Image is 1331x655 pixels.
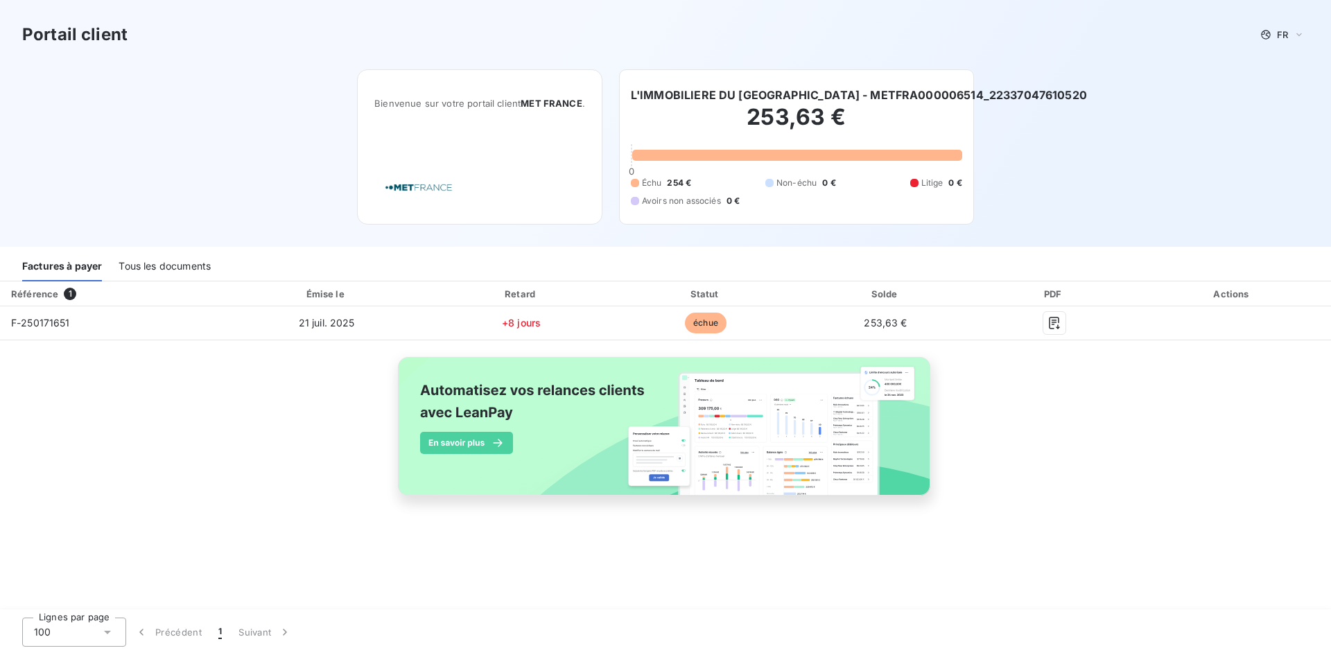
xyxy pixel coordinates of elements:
span: +8 jours [502,317,541,329]
button: 1 [210,618,230,647]
span: 0 [629,166,634,177]
div: Émise le [228,287,426,301]
span: Bienvenue sur votre portail client . [374,98,585,109]
div: Actions [1137,287,1328,301]
span: Échu [642,177,662,189]
div: Référence [11,288,58,299]
div: Retard [431,287,612,301]
span: 1 [218,625,222,639]
span: F-250171651 [11,317,70,329]
span: 100 [34,625,51,639]
button: Précédent [126,618,210,647]
h2: 253,63 € [631,103,962,145]
button: Suivant [230,618,300,647]
span: 0 € [822,177,835,189]
h6: L'IMMOBILIERE DU [GEOGRAPHIC_DATA] - METFRA000006514_22337047610520 [631,87,1087,103]
span: 253,63 € [864,317,907,329]
span: échue [685,313,727,333]
img: Company logo [374,168,463,207]
span: FR [1277,29,1288,40]
span: 1 [64,288,76,300]
span: Non-échu [776,177,817,189]
span: 21 juil. 2025 [299,317,355,329]
span: Avoirs non associés [642,195,721,207]
div: PDF [977,287,1131,301]
span: 0 € [948,177,962,189]
span: Litige [921,177,943,189]
div: Tous les documents [119,252,211,281]
div: Statut [618,287,794,301]
span: MET FRANCE [521,98,582,109]
span: 0 € [727,195,740,207]
img: banner [385,349,946,519]
div: Factures à payer [22,252,102,281]
div: Solde [799,287,971,301]
h3: Portail client [22,22,128,47]
span: 254 € [667,177,691,189]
